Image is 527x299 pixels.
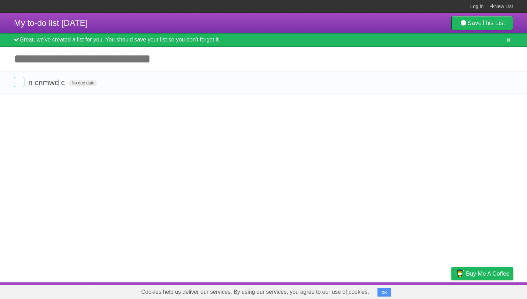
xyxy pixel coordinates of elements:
[14,18,88,28] span: My to-do list [DATE]
[469,284,513,297] a: Suggest a feature
[28,78,67,87] span: n cnmwd c
[14,77,24,87] label: Done
[451,16,513,30] a: SaveThis List
[377,288,391,297] button: OK
[482,20,505,27] b: This List
[451,267,513,280] a: Buy me a coffee
[382,284,410,297] a: Developers
[419,284,434,297] a: Terms
[455,268,464,279] img: Buy me a coffee
[466,268,510,280] span: Buy me a coffee
[359,284,373,297] a: About
[69,80,97,86] span: No due date
[442,284,460,297] a: Privacy
[134,285,376,299] span: Cookies help us deliver our services. By using our services, you agree to our use of cookies.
